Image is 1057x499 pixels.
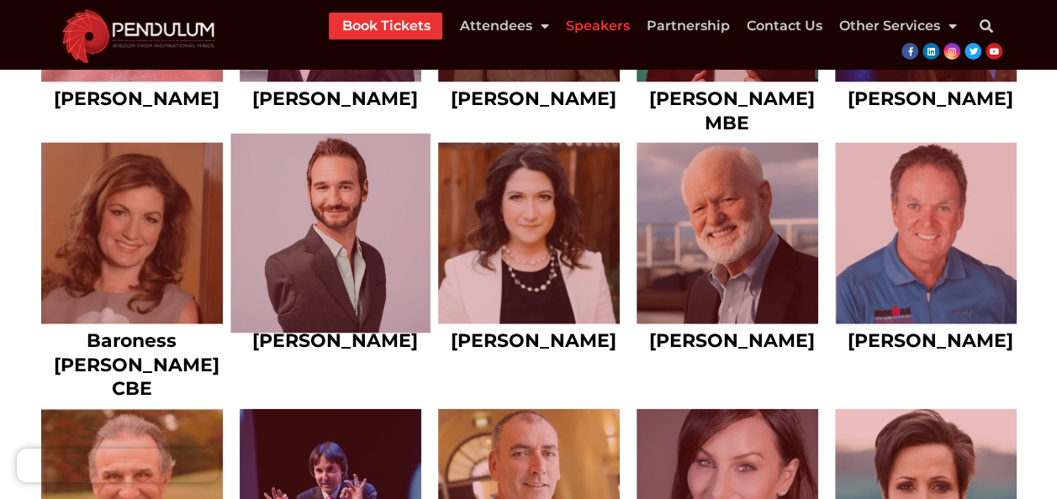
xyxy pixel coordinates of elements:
div: Search [969,9,1002,43]
nav: Menu [329,13,956,39]
a: Partnership [646,13,729,39]
a: [PERSON_NAME] [649,329,815,352]
a: [PERSON_NAME] [252,329,418,352]
a: [PERSON_NAME] MBE [649,87,815,134]
a: Attendees [459,13,548,39]
a: [PERSON_NAME] [54,87,219,110]
a: [PERSON_NAME] [848,87,1013,110]
a: [PERSON_NAME] [252,87,418,110]
a: [PERSON_NAME] [848,329,1013,352]
a: Contact Us [746,13,822,39]
a: Book Tickets [341,13,430,39]
a: Other Services [838,13,956,39]
img: cropped-cropped-Pendulum-Summit-Logo-Website.png [53,5,225,63]
iframe: Brevo live chat [17,449,219,482]
a: [PERSON_NAME] [451,329,616,352]
a: [PERSON_NAME] [451,87,616,110]
a: Baroness [PERSON_NAME] CBE [54,329,219,400]
a: Speakers [565,13,629,39]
